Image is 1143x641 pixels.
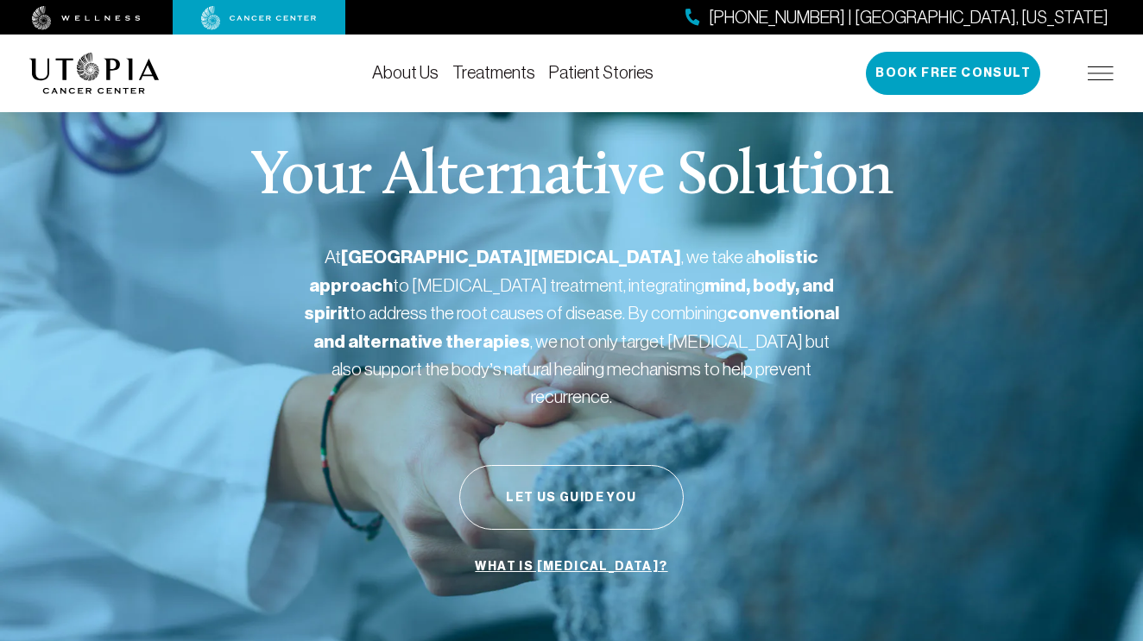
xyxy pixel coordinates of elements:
button: Let Us Guide You [459,465,684,530]
img: wellness [32,6,141,30]
strong: holistic approach [309,246,818,297]
img: cancer center [201,6,317,30]
a: What is [MEDICAL_DATA]? [470,550,672,583]
img: logo [29,53,160,94]
strong: [GEOGRAPHIC_DATA][MEDICAL_DATA] [341,246,681,268]
p: At , we take a to [MEDICAL_DATA] treatment, integrating to address the root causes of disease. By... [304,243,839,410]
a: About Us [372,63,439,82]
span: [PHONE_NUMBER] | [GEOGRAPHIC_DATA], [US_STATE] [709,5,1108,30]
a: Treatments [452,63,535,82]
button: Book Free Consult [866,52,1040,95]
a: Patient Stories [549,63,654,82]
p: Your Alternative Solution [250,147,892,209]
a: [PHONE_NUMBER] | [GEOGRAPHIC_DATA], [US_STATE] [685,5,1108,30]
strong: conventional and alternative therapies [313,302,839,353]
img: icon-hamburger [1088,66,1114,80]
